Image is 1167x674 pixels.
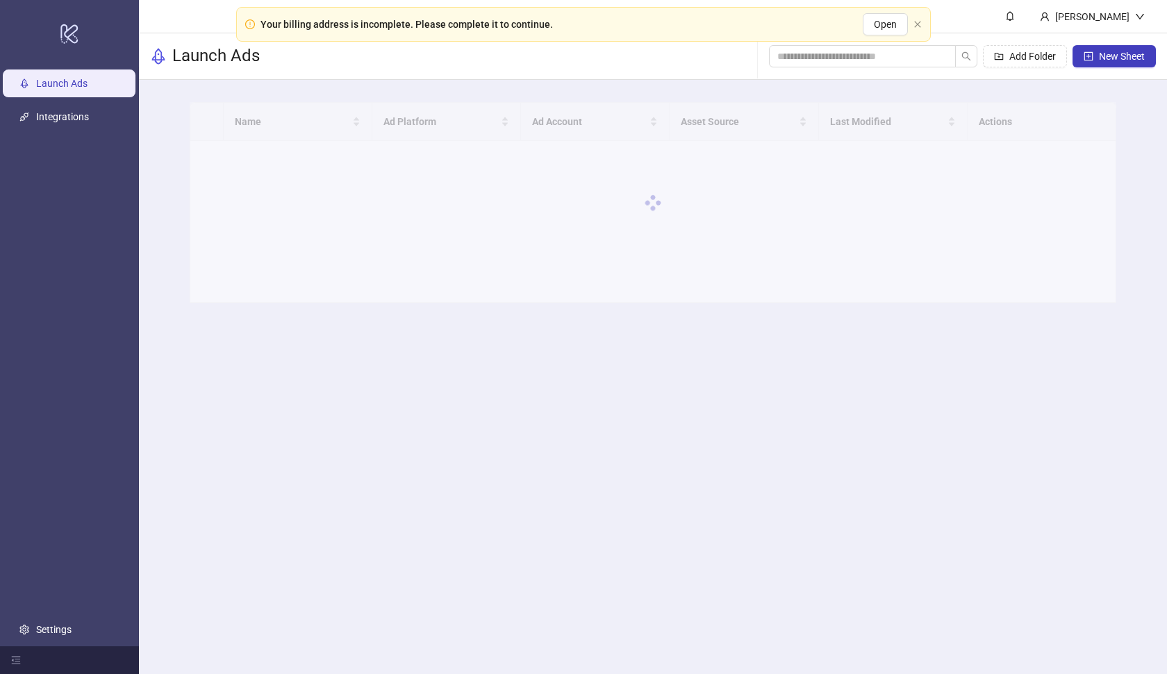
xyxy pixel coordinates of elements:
span: rocket [150,48,167,65]
span: New Sheet [1099,51,1145,62]
button: New Sheet [1073,45,1156,67]
button: Add Folder [983,45,1067,67]
span: down [1135,12,1145,22]
h3: Launch Ads [172,45,260,67]
span: user [1040,12,1050,22]
div: Your billing address is incomplete. Please complete it to continue. [260,17,553,32]
a: Integrations [36,111,89,122]
a: Launch Ads [36,78,88,89]
span: close [913,20,922,28]
button: close [913,20,922,29]
span: bell [1005,11,1015,21]
span: exclamation-circle [245,19,255,29]
div: [PERSON_NAME] [1050,9,1135,24]
a: Settings [36,624,72,635]
span: plus-square [1084,51,1093,61]
span: menu-fold [11,655,21,665]
span: folder-add [994,51,1004,61]
span: Open [874,19,897,30]
button: Open [863,13,908,35]
span: search [961,51,971,61]
span: Add Folder [1009,51,1056,62]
